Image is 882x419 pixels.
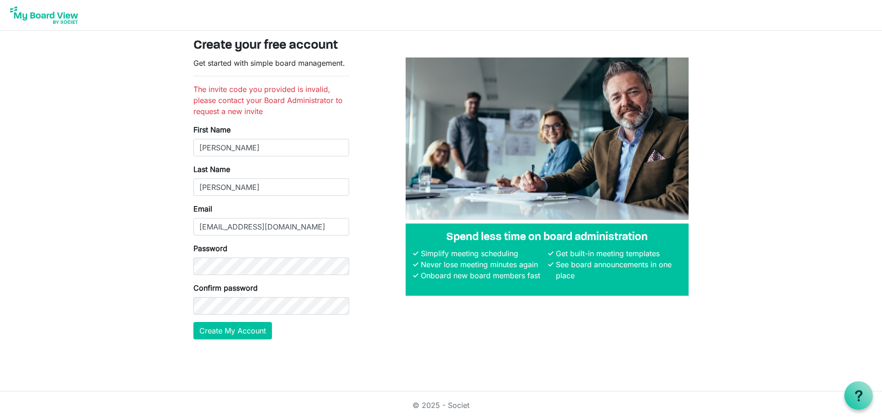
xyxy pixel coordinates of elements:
[7,4,81,27] img: My Board View Logo
[193,322,272,339] button: Create My Account
[193,58,345,68] span: Get started with simple board management.
[554,248,681,259] li: Get built-in meeting templates
[418,259,546,270] li: Never lose meeting minutes again
[406,57,689,220] img: A photograph of board members sitting at a table
[418,270,546,281] li: Onboard new board members fast
[413,231,681,244] h4: Spend less time on board administration
[554,259,681,281] li: See board announcements in one place
[193,124,231,135] label: First Name
[193,243,227,254] label: Password
[193,164,230,175] label: Last Name
[193,203,212,214] label: Email
[418,248,546,259] li: Simplify meeting scheduling
[193,84,349,117] li: The invite code you provided is invalid, please contact your Board Administrator to request a new...
[413,401,469,410] a: © 2025 - Societ
[193,282,258,293] label: Confirm password
[193,38,689,54] h3: Create your free account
